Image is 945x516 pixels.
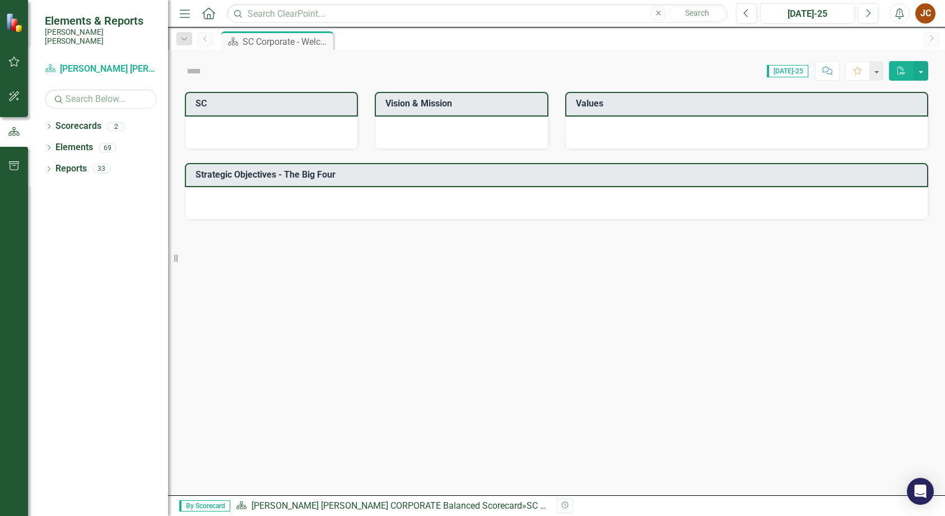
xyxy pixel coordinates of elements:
[45,27,157,46] small: [PERSON_NAME] [PERSON_NAME]
[907,478,934,505] div: Open Intercom Messenger
[6,13,25,32] img: ClearPoint Strategy
[760,3,855,24] button: [DATE]-25
[576,99,922,109] h3: Values
[55,120,101,133] a: Scorecards
[45,63,157,76] a: [PERSON_NAME] [PERSON_NAME] CORPORATE Balanced Scorecard
[92,164,110,174] div: 33
[179,500,230,512] span: By Scorecard
[252,500,522,511] a: [PERSON_NAME] [PERSON_NAME] CORPORATE Balanced Scorecard
[764,7,851,21] div: [DATE]-25
[99,143,117,152] div: 69
[669,6,725,21] button: Search
[45,14,157,27] span: Elements & Reports
[227,4,728,24] input: Search ClearPoint...
[55,162,87,175] a: Reports
[385,99,541,109] h3: Vision & Mission
[55,141,93,154] a: Elements
[185,62,203,80] img: Not Defined
[195,170,921,180] h3: Strategic Objectives - The Big Four
[243,35,330,49] div: SC Corporate - Welcome to ClearPoint
[107,122,125,131] div: 2
[767,65,808,77] span: [DATE]-25
[45,89,157,109] input: Search Below...
[236,500,548,513] div: »
[195,99,351,109] h3: SC
[915,3,935,24] button: JC
[527,500,675,511] div: SC Corporate - Welcome to ClearPoint
[685,8,709,17] span: Search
